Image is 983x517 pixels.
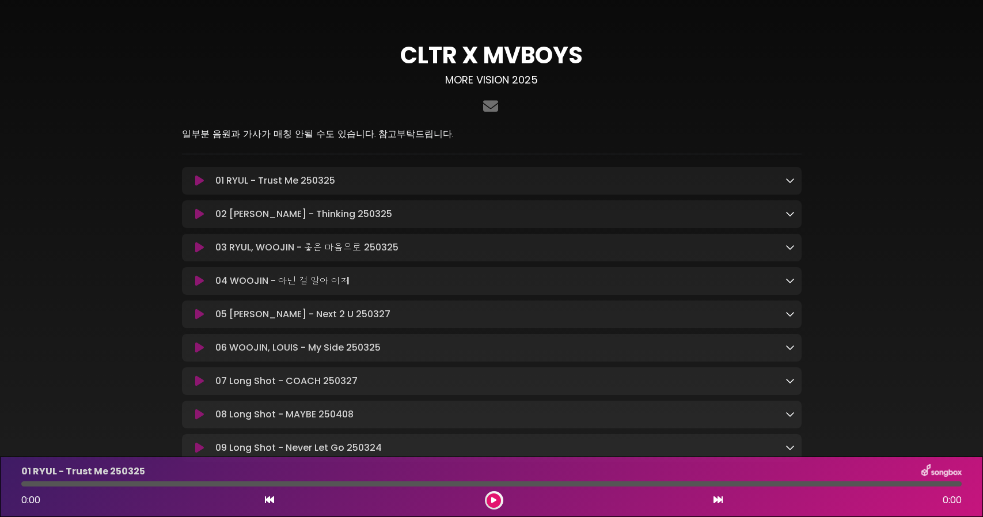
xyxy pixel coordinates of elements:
p: 01 RYUL - Trust Me 250325 [21,465,145,478]
p: 08 Long Shot - MAYBE 250408 [215,408,354,421]
p: 01 RYUL - Trust Me 250325 [215,174,335,188]
span: 0:00 [943,493,962,507]
img: songbox-logo-white.png [921,464,962,479]
p: 05 [PERSON_NAME] - Next 2 U 250327 [215,307,390,321]
p: 06 WOOJIN, LOUIS - My Side 250325 [215,341,381,355]
h1: CLTR X MVBOYS [182,41,802,69]
h3: MORE VISION 2025 [182,74,802,86]
p: 일부분 음원과 가사가 매칭 안될 수도 있습니다. 참고부탁드립니다. [182,127,802,141]
p: 02 [PERSON_NAME] - Thinking 250325 [215,207,392,221]
p: 04 WOOJIN - 아닌 걸 알아 이제 [215,274,350,288]
p: 09 Long Shot - Never Let Go 250324 [215,441,382,455]
p: 07 Long Shot - COACH 250327 [215,374,358,388]
p: 03 RYUL, WOOJIN - 좋은 마음으로 250325 [215,241,398,254]
span: 0:00 [21,493,40,507]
